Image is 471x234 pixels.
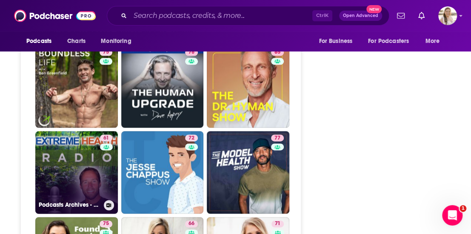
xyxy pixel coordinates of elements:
a: 78 [121,46,204,128]
span: 75 [103,48,109,57]
span: 75 [103,220,109,228]
input: Search podcasts, credits, & more... [130,9,312,23]
a: 71 [271,220,284,227]
a: 75 [100,220,112,227]
span: New [366,5,382,13]
span: 78 [188,48,194,57]
span: 72 [188,134,194,143]
img: Podchaser - Follow, Share and Rate Podcasts [14,8,96,24]
span: Monitoring [101,35,131,47]
span: Ctrl K [312,10,332,21]
span: 1 [460,205,466,212]
a: 85 [207,46,289,128]
a: 75 [100,49,112,56]
button: open menu [313,33,363,49]
span: Podcasts [26,35,51,47]
button: open menu [420,33,451,49]
a: 85 [271,49,284,56]
a: 72 [185,134,198,141]
a: Charts [62,33,91,49]
h3: Podcasts Archives - Extreme Health Radio [39,201,100,208]
div: Search podcasts, credits, & more... [107,6,389,26]
iframe: Intercom live chat [442,205,462,225]
img: User Profile [438,6,457,25]
span: For Podcasters [368,35,409,47]
a: 61 [100,134,112,141]
button: open menu [20,33,63,49]
a: 75 [35,46,118,128]
span: Charts [67,35,86,47]
span: 66 [188,220,194,228]
span: 71 [275,220,280,228]
a: 78 [185,49,198,56]
span: 77 [274,134,280,143]
a: 61Podcasts Archives - Extreme Health Radio [35,131,118,214]
a: 77 [207,131,289,214]
span: 85 [274,48,280,57]
a: Show notifications dropdown [394,9,408,23]
button: Show profile menu [438,6,457,25]
span: Open Advanced [343,14,378,18]
a: Show notifications dropdown [415,9,428,23]
button: Open AdvancedNew [339,11,382,21]
span: For Business [319,35,352,47]
a: 72 [121,131,204,214]
span: Logged in as acquavie [438,6,457,25]
button: open menu [95,33,142,49]
button: open menu [363,33,421,49]
a: 77 [271,134,284,141]
span: More [425,35,440,47]
span: 61 [103,134,109,143]
a: 66 [185,220,198,227]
